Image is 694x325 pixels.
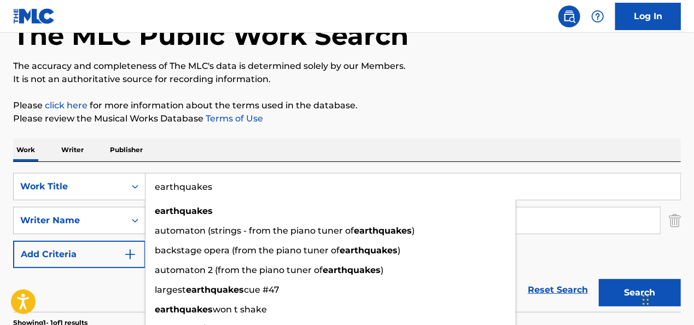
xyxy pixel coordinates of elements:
a: Public Search [558,5,580,27]
button: Search [599,279,681,306]
span: won t shake [213,304,267,315]
a: Terms of Use [203,113,263,124]
img: help [591,10,604,23]
button: Add Criteria [13,241,145,268]
p: Publisher [107,138,146,161]
h1: The MLC Public Work Search [13,19,409,52]
iframe: Chat Widget [639,272,694,325]
p: Writer [58,138,87,161]
a: Log In [615,3,681,30]
strong: earthquakes [340,245,398,256]
img: Delete Criterion [669,207,681,234]
div: Work Title [20,180,119,193]
img: search [563,10,576,23]
span: ) [398,245,400,256]
strong: earthquakes [155,206,213,216]
span: backstage opera (from the piano tuner of [155,245,340,256]
span: automaton (strings - from the piano tuner of [155,225,354,236]
form: Search Form [13,173,681,312]
a: Reset Search [522,278,593,302]
strong: earthquakes [186,285,244,295]
p: Please review the Musical Works Database [13,112,681,125]
p: Work [13,138,38,161]
span: largest [155,285,186,295]
strong: earthquakes [323,265,381,275]
div: Drag [643,283,649,316]
p: It is not an authoritative source for recording information. [13,73,681,86]
span: cue #47 [244,285,279,295]
strong: earthquakes [354,225,412,236]
span: ) [381,265,383,275]
span: automaton 2 (from the piano tuner of [155,265,323,275]
strong: earthquakes [155,304,213,315]
a: click here [45,100,88,111]
p: The accuracy and completeness of The MLC's data is determined solely by our Members. [13,60,681,73]
p: Please for more information about the terms used in the database. [13,99,681,112]
span: ) [412,225,415,236]
div: Help [587,5,609,27]
div: Writer Name [20,214,119,227]
img: MLC Logo [13,8,55,24]
img: 9d2ae6d4665cec9f34b9.svg [124,248,137,261]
